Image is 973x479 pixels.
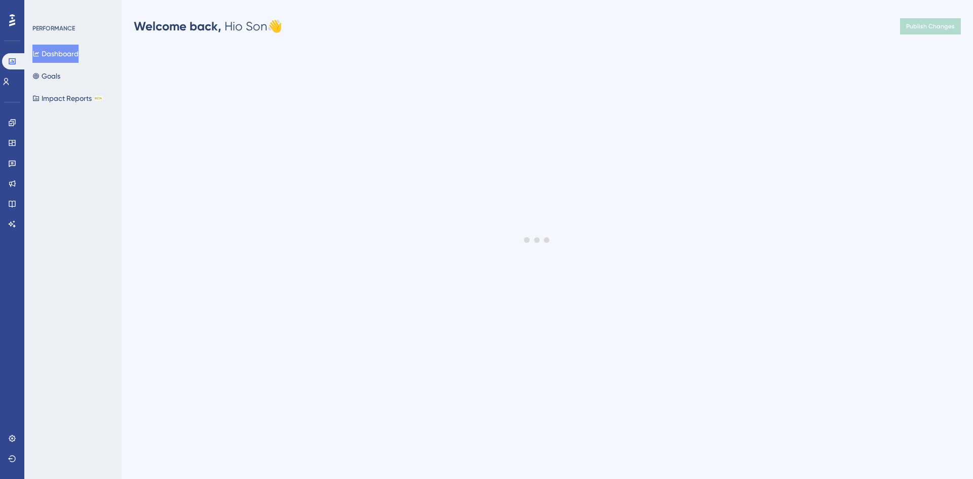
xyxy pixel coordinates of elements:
button: Publish Changes [900,18,961,34]
div: PERFORMANCE [32,24,75,32]
div: Hio Son 👋 [134,18,282,34]
button: Goals [32,67,60,85]
span: Publish Changes [906,22,955,30]
div: BETA [94,96,103,101]
span: Welcome back, [134,19,221,33]
button: Impact ReportsBETA [32,89,103,107]
button: Dashboard [32,45,79,63]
